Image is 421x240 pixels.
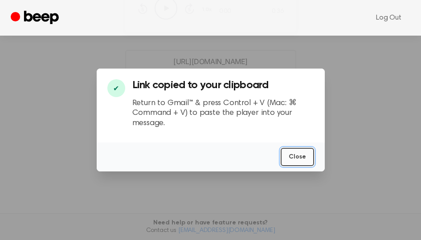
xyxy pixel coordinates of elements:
[367,7,410,28] a: Log Out
[281,148,314,166] button: Close
[107,79,125,97] div: ✔
[132,79,314,91] h3: Link copied to your clipboard
[132,98,314,129] p: Return to Gmail™ & press Control + V (Mac: ⌘ Command + V) to paste the player into your message.
[11,9,61,27] a: Beep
